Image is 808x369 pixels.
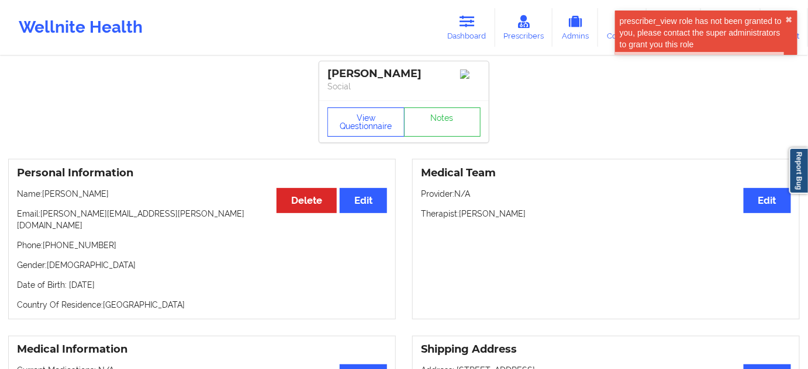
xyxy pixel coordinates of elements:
[17,239,387,251] p: Phone: [PHONE_NUMBER]
[327,67,481,81] div: [PERSON_NAME]
[421,208,791,220] p: Therapist: [PERSON_NAME]
[460,69,481,79] img: Image%2Fplaceholer-image.png
[17,299,387,311] p: Country Of Residence: [GEOGRAPHIC_DATA]
[17,259,387,271] p: Gender: [DEMOGRAPHIC_DATA]
[404,107,481,137] a: Notes
[17,188,387,200] p: Name: [PERSON_NAME]
[421,166,791,180] h3: Medical Team
[495,8,553,47] a: Prescribers
[789,148,808,194] a: Report Bug
[421,343,791,356] h3: Shipping Address
[744,188,791,213] button: Edit
[598,8,647,47] a: Coaches
[17,279,387,291] p: Date of Birth: [DATE]
[620,15,786,50] div: prescriber_view role has not been granted to you, please contact the super administrators to gran...
[340,188,387,213] button: Edit
[421,188,791,200] p: Provider: N/A
[277,188,337,213] button: Delete
[786,15,793,25] button: close
[439,8,495,47] a: Dashboard
[17,166,387,180] h3: Personal Information
[327,107,405,137] button: View Questionnaire
[17,343,387,356] h3: Medical Information
[553,8,598,47] a: Admins
[327,81,481,92] p: Social
[17,208,387,231] p: Email: [PERSON_NAME][EMAIL_ADDRESS][PERSON_NAME][DOMAIN_NAME]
